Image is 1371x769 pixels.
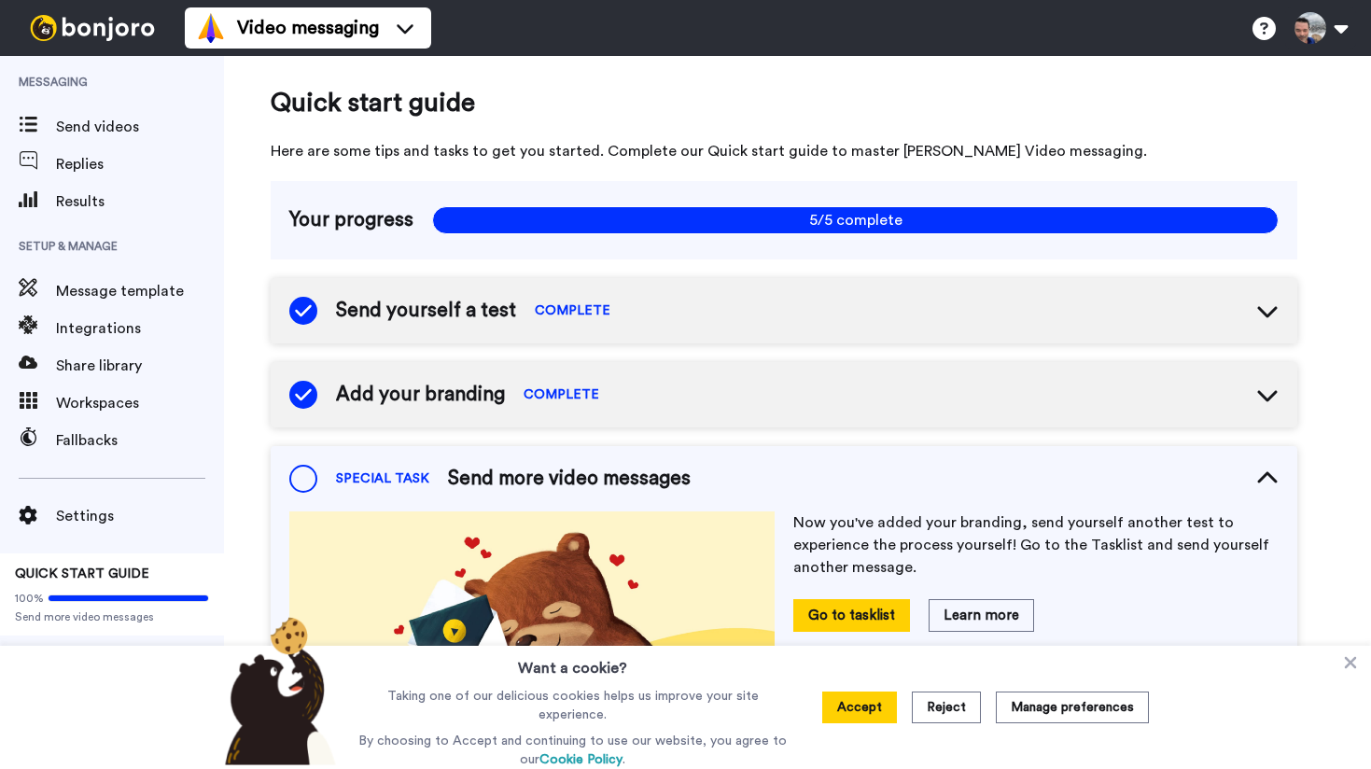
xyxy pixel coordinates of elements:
[289,206,413,234] span: Your progress
[912,692,981,723] button: Reject
[271,140,1297,162] span: Here are some tips and tasks to get you started. Complete our Quick start guide to master [PERSON...
[432,206,1279,234] span: 5/5 complete
[208,616,346,765] img: bear-with-cookie.png
[354,732,791,769] p: By choosing to Accept and continuing to use our website, you agree to our .
[793,599,910,632] button: Go to tasklist
[15,567,149,580] span: QUICK START GUIDE
[56,280,224,302] span: Message template
[996,692,1149,723] button: Manage preferences
[822,692,897,723] button: Accept
[518,646,627,679] h3: Want a cookie?
[22,15,162,41] img: bj-logo-header-white.svg
[56,429,224,452] span: Fallbacks
[336,381,505,409] span: Add your branding
[539,753,623,766] a: Cookie Policy
[929,599,1034,632] button: Learn more
[56,505,224,527] span: Settings
[56,392,224,414] span: Workspaces
[535,301,610,320] span: COMPLETE
[354,687,791,724] p: Taking one of our delicious cookies helps us improve your site experience.
[196,13,226,43] img: vm-color.svg
[56,317,224,340] span: Integrations
[524,385,599,404] span: COMPLETE
[237,15,379,41] span: Video messaging
[56,153,224,175] span: Replies
[56,116,224,138] span: Send videos
[271,84,1297,121] span: Quick start guide
[56,190,224,213] span: Results
[448,465,691,493] span: Send more video messages
[15,591,44,606] span: 100%
[56,355,224,377] span: Share library
[336,469,429,488] span: SPECIAL TASK
[793,511,1279,579] p: Now you've added your branding, send yourself another test to experience the process yourself! Go...
[336,297,516,325] span: Send yourself a test
[15,609,209,624] span: Send more video messages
